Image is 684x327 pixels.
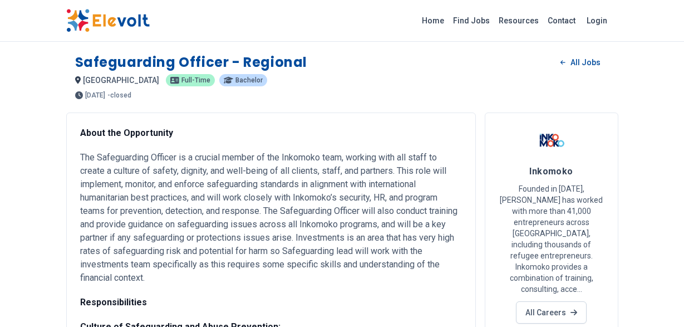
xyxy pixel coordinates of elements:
[80,151,462,285] p: The Safeguarding Officer is a crucial member of the Inkomoko team, working with all staff to crea...
[494,12,543,30] a: Resources
[107,92,131,99] p: - closed
[85,92,105,99] span: [DATE]
[543,12,580,30] a: Contact
[83,76,159,85] span: [GEOGRAPHIC_DATA]
[235,77,263,84] span: Bachelor
[80,297,147,308] strong: Responsibilities
[417,12,449,30] a: Home
[75,53,308,71] h1: Safeguarding Officer - Regional
[449,12,494,30] a: Find Jobs
[66,9,150,32] img: Elevolt
[538,126,565,154] img: Inkomoko
[499,183,604,295] p: Founded in [DATE], [PERSON_NAME] has worked with more than 41,000 entrepreneurs across [GEOGRAPHI...
[181,77,210,84] span: Full-time
[529,166,573,177] span: Inkomoko
[580,9,614,32] a: Login
[80,128,173,138] strong: About the Opportunity
[516,301,587,324] a: All Careers
[552,54,609,71] a: All Jobs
